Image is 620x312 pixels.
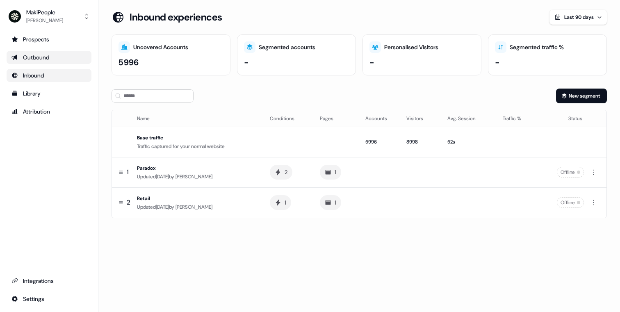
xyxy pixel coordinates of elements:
a: Go to integrations [7,274,91,287]
div: - [244,56,249,68]
div: 5 996 [119,56,139,68]
button: 1 [320,195,341,210]
a: Go to templates [7,87,91,100]
a: Go to attribution [7,105,91,118]
div: - [369,56,374,68]
div: Updated [DATE] by [137,203,257,211]
div: [PERSON_NAME] [26,16,63,25]
th: Pages [313,110,359,127]
div: Library [11,89,87,98]
div: Settings [11,295,87,303]
span: 1 [127,168,129,177]
div: 2 [285,168,287,176]
div: Offline [557,197,584,208]
div: Uncovered Accounts [133,43,188,52]
a: Go to integrations [7,292,91,305]
div: Integrations [11,277,87,285]
span: [PERSON_NAME] [176,173,212,180]
div: Retail [137,194,257,203]
span: Last 90 days [564,14,594,20]
div: 52s [447,138,489,146]
div: MakiPeople [26,8,63,16]
div: Status [545,114,583,123]
button: 1 [320,165,341,180]
div: Attribution [11,107,87,116]
button: Last 90 days [549,10,607,25]
div: Outbound [11,53,87,61]
button: 1 [270,195,291,210]
div: 1 [285,198,286,207]
div: Segmented accounts [259,43,315,52]
div: Base traffic [137,134,257,142]
a: Go to outbound experience [7,51,91,64]
a: Go to prospects [7,33,91,46]
div: 8998 [406,138,434,146]
div: Paradox [137,164,257,172]
button: MakiPeople[PERSON_NAME] [7,7,91,26]
div: Prospects [11,35,87,43]
div: Traffic captured for your normal website [137,142,257,150]
div: Updated [DATE] by [137,173,257,181]
th: Name [134,110,263,127]
div: 1 [335,168,336,176]
div: Offline [557,167,584,178]
button: 2 [270,165,292,180]
th: Accounts [359,110,400,127]
span: [PERSON_NAME] [176,204,212,210]
th: Visitors [400,110,441,127]
span: 2 [127,198,130,207]
h3: Inbound experiences [130,11,222,23]
div: Personalised Visitors [384,43,438,52]
button: New segment [556,89,607,103]
div: Inbound [11,71,87,80]
th: Conditions [263,110,313,127]
div: 1 [335,198,336,207]
div: Segmented traffic % [510,43,564,52]
th: Avg. Session [441,110,496,127]
div: 5996 [365,138,393,146]
div: - [495,56,500,68]
a: Go to Inbound [7,69,91,82]
th: Traffic % [496,110,538,127]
